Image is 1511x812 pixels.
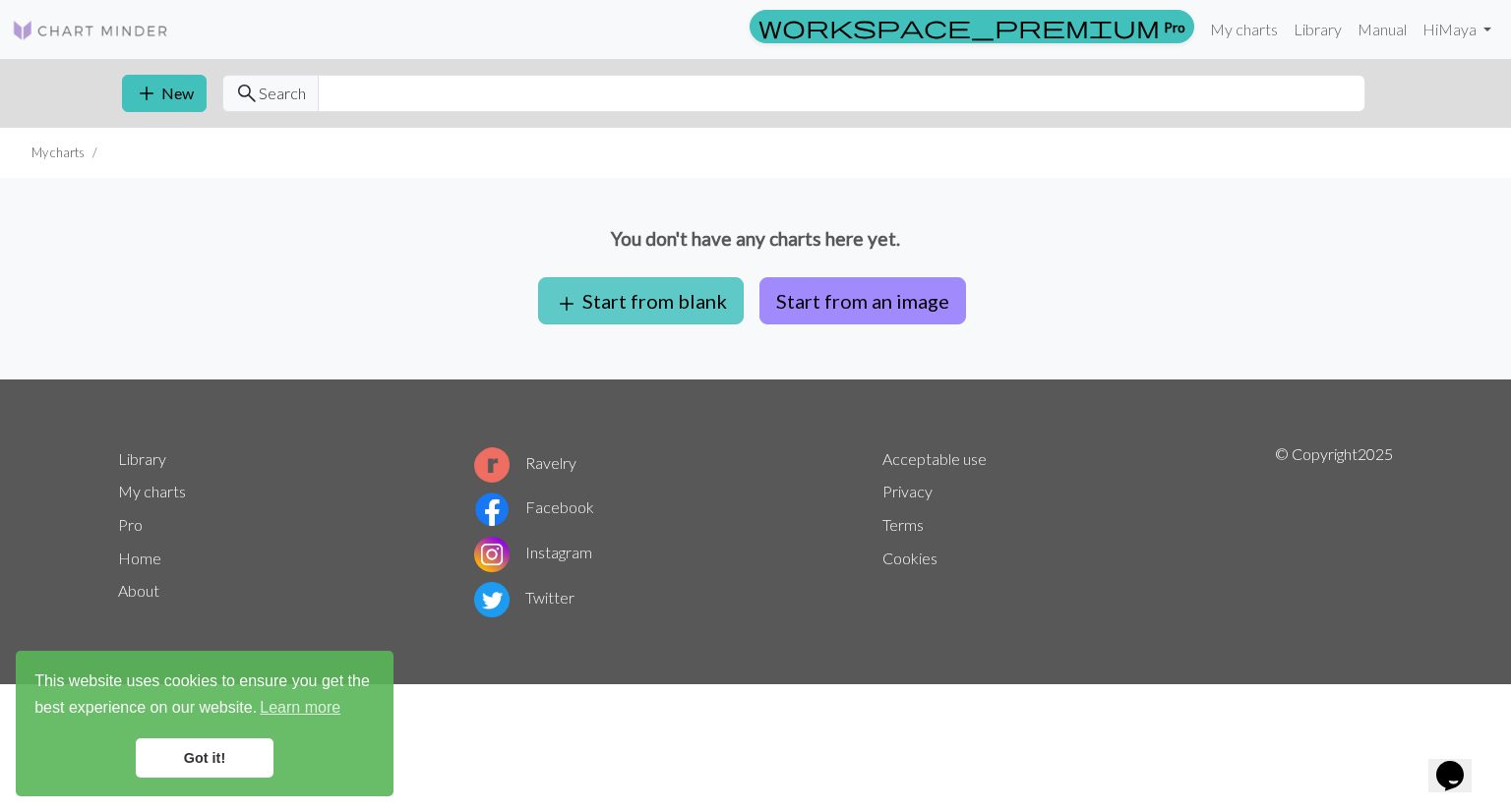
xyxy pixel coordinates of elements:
[750,10,1194,43] a: Pro
[474,453,576,472] a: Ravelry
[118,482,186,500] a: My charts
[758,13,1160,40] span: workspace_premium
[1275,442,1393,621] p: © Copyright 2025
[474,582,510,617] img: Twitter logo
[474,447,510,483] img: Ravelry logo
[118,581,159,600] a: About
[474,537,510,572] img: Instagram logo
[474,497,594,516] a: Facebook
[118,515,143,534] a: Pro
[34,669,375,723] span: This website uses cookies to ensure you get the best experience on our website.
[135,80,158,107] span: add
[1428,733,1491,792] iframe: chat widget
[538,277,744,324] button: Start from blank
[118,449,166,468] a: Library
[1350,10,1415,49] a: Manual
[1202,10,1286,49] a: My charts
[882,482,933,500] a: Privacy
[257,693,343,723] a: learn more about cookies
[122,75,207,112] button: New
[16,651,393,796] div: cookieconsent
[118,549,161,567] a: Home
[1286,10,1350,49] a: Library
[882,515,924,534] a: Terms
[1415,10,1499,49] a: HiMaya
[474,543,592,561] a: Instagram
[555,290,578,318] span: add
[31,144,85,162] li: My charts
[752,289,974,308] a: Start from an image
[474,492,510,527] img: Facebook logo
[882,549,937,567] a: Cookies
[235,80,259,107] span: search
[12,19,169,42] img: Logo
[474,588,574,607] a: Twitter
[882,449,987,468] a: Acceptable use
[136,738,273,778] a: dismiss cookie message
[759,277,966,324] button: Start from an image
[259,82,306,105] span: Search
